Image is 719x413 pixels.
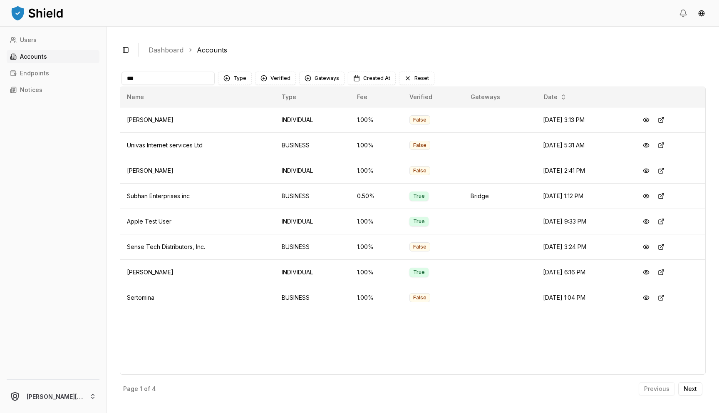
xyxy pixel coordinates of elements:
td: BUSINESS [275,285,350,310]
span: 1.00 % [357,294,374,301]
span: 1.00 % [357,142,374,149]
td: BUSINESS [275,183,350,209]
p: Endpoints [20,70,49,76]
th: Gateways [464,87,536,107]
p: 1 [140,386,142,392]
span: [DATE] 3:24 PM [543,243,586,250]
th: Fee [350,87,403,107]
span: Created At [363,75,390,82]
span: Apple Test User [127,218,171,225]
p: Users [20,37,37,43]
span: [DATE] 2:41 PM [543,167,585,174]
span: Univas Internet services Ltd [127,142,203,149]
button: Gateways [299,72,345,85]
span: [PERSON_NAME] [127,116,174,123]
span: Subhan Enterprises inc [127,192,190,199]
span: 1.00 % [357,167,374,174]
p: Accounts [20,54,47,60]
td: INDIVIDUAL [275,158,350,183]
span: Bridge [471,192,489,199]
button: [PERSON_NAME][EMAIL_ADDRESS][DOMAIN_NAME] [3,383,103,410]
td: BUSINESS [275,132,350,158]
th: Name [120,87,275,107]
a: Accounts [7,50,99,63]
button: Date [540,90,570,104]
p: Notices [20,87,42,93]
span: [PERSON_NAME] [127,269,174,276]
a: Notices [7,83,99,97]
button: Verified [255,72,296,85]
span: [DATE] 1:12 PM [543,192,583,199]
a: Accounts [197,45,227,55]
img: ShieldPay Logo [10,5,64,21]
p: Page [123,386,138,392]
span: 1.00 % [357,243,374,250]
p: Next [684,386,697,392]
span: 0.50 % [357,192,375,199]
span: 1.00 % [357,218,374,225]
span: [DATE] 1:04 PM [543,294,585,301]
td: INDIVIDUAL [275,107,350,132]
a: Users [7,33,99,47]
button: Type [218,72,252,85]
a: Dashboard [149,45,183,55]
td: INDIVIDUAL [275,259,350,285]
span: [DATE] 9:33 PM [543,218,586,225]
span: 1.00 % [357,269,374,276]
a: Endpoints [7,67,99,80]
span: 1.00 % [357,116,374,123]
p: [PERSON_NAME][EMAIL_ADDRESS][DOMAIN_NAME] [27,392,83,401]
button: Created At [348,72,396,85]
p: of [144,386,150,392]
span: [PERSON_NAME] [127,167,174,174]
span: Sense Tech Distributors, Inc. [127,243,205,250]
span: Sertomina [127,294,154,301]
button: Reset filters [399,72,434,85]
th: Type [275,87,350,107]
p: 4 [152,386,156,392]
td: BUSINESS [275,234,350,259]
td: INDIVIDUAL [275,209,350,234]
nav: breadcrumb [149,45,699,55]
span: [DATE] 5:31 AM [543,142,585,149]
th: Verified [403,87,464,107]
button: Next [678,382,702,396]
span: [DATE] 6:16 PM [543,269,585,276]
span: [DATE] 3:13 PM [543,116,585,123]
